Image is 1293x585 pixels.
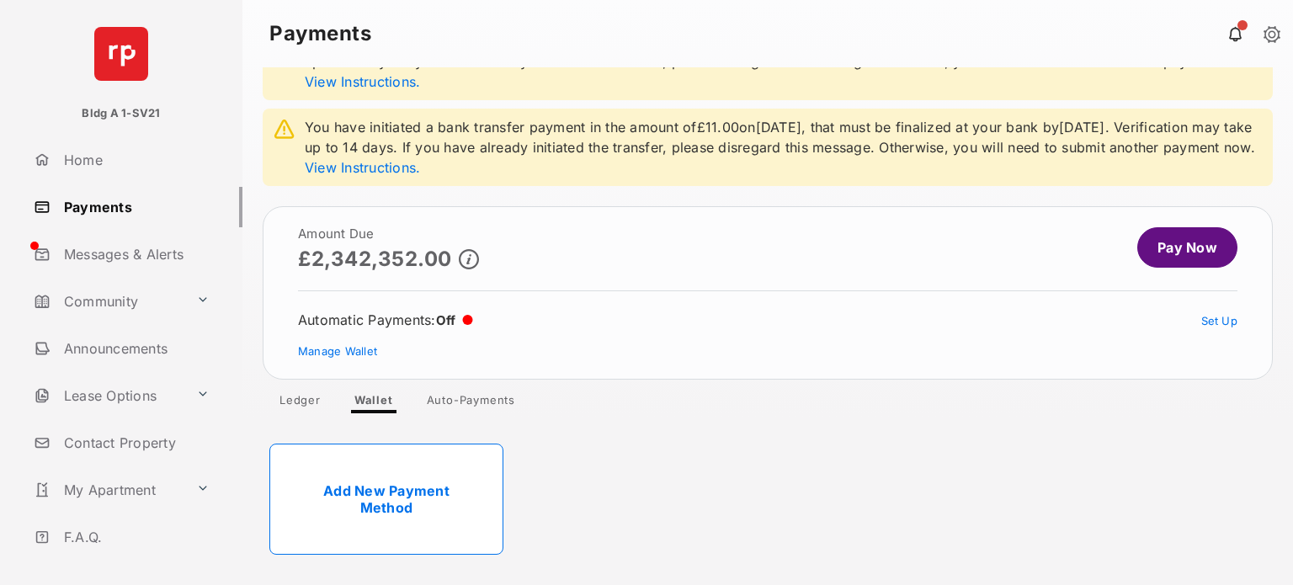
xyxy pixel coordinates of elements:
div: Automatic Payments : [298,311,473,328]
a: Community [27,281,189,322]
a: Lease Options [27,375,189,416]
a: F.A.Q. [27,517,242,557]
a: Ledger [266,393,334,413]
h2: Amount Due [298,227,479,241]
p: £2,342,352.00 [298,247,452,270]
a: Home [27,140,242,180]
img: svg+xml;base64,PHN2ZyB4bWxucz0iaHR0cDovL3d3dy53My5vcmcvMjAwMC9zdmciIHdpZHRoPSI2NCIgaGVpZ2h0PSI2NC... [94,27,148,81]
a: My Apartment [27,470,189,510]
a: Add New Payment Method [269,444,503,555]
a: Set Up [1201,314,1238,327]
a: Contact Property [27,423,242,463]
p: Bldg A 1-SV21 [82,105,160,122]
a: Announcements [27,328,242,369]
p: You have initiated a bank transfer payment in the amount of £11.00 on [DATE] , that must be final... [305,117,1264,178]
a: Payments [27,187,242,227]
a: Messages & Alerts [27,234,242,274]
a: Manage Wallet [298,344,377,358]
a: Auto-Payments [413,393,529,413]
span: Off [436,312,456,328]
a: View Instructions. [305,73,420,90]
strong: Payments [269,24,371,44]
a: View Instructions. [305,159,420,176]
a: Wallet [341,393,407,413]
